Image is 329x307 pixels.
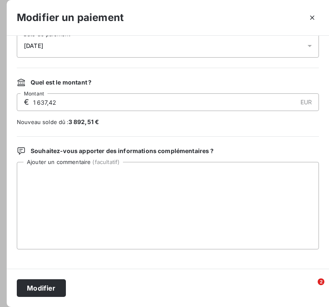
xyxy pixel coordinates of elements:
[31,78,91,87] span: Quel est le montant ?
[68,118,99,125] span: 3 892,51 €
[17,10,124,25] h3: Modifier un paiement
[17,279,66,297] button: Modifier
[318,278,324,285] span: 2
[17,118,319,126] span: Nouveau solde dû :
[31,147,214,155] span: Souhaitez-vous apporter des informations complémentaires ?
[24,42,43,49] span: [DATE]
[300,278,321,299] iframe: Intercom live chat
